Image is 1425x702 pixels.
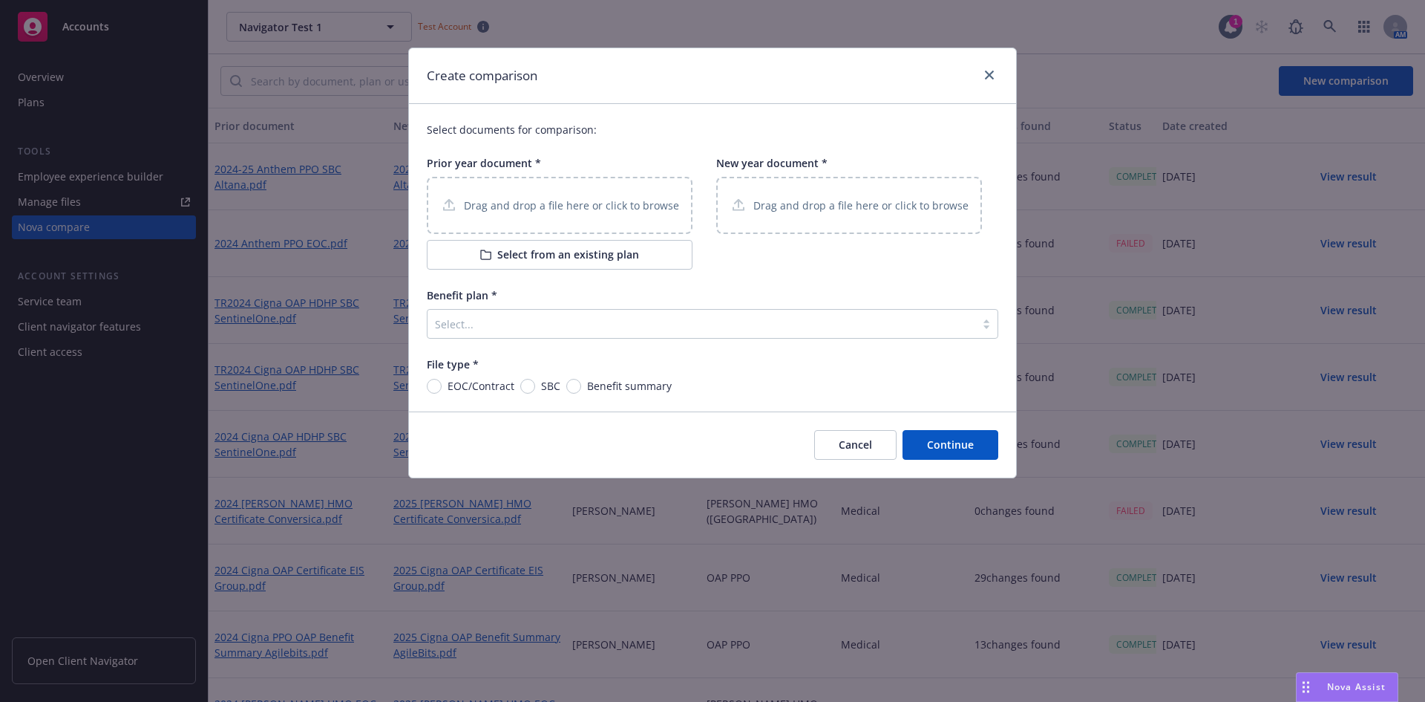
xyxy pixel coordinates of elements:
[427,177,692,234] div: Drag and drop a file here or click to browse
[427,156,541,170] span: Prior year document *
[427,357,479,371] span: File type *
[464,198,679,213] p: Drag and drop a file here or click to browse
[448,378,514,394] span: EOC/Contract
[753,198,969,213] p: Drag and drop a file here or click to browse
[1327,680,1386,693] span: Nova Assist
[587,378,672,394] span: Benefit summary
[814,430,897,460] button: Cancel
[902,430,998,460] button: Continue
[427,379,442,394] input: EOC/Contract
[541,378,560,394] span: SBC
[427,288,497,302] span: Benefit plan *
[520,379,535,394] input: SBC
[716,156,828,170] span: New year document *
[1297,673,1315,701] div: Drag to move
[427,66,537,85] h1: Create comparison
[1296,672,1398,702] button: Nova Assist
[427,240,692,270] button: Select from an existing plan
[980,66,998,84] a: close
[427,122,998,137] p: Select documents for comparison:
[716,177,982,234] div: Drag and drop a file here or click to browse
[566,379,581,394] input: Benefit summary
